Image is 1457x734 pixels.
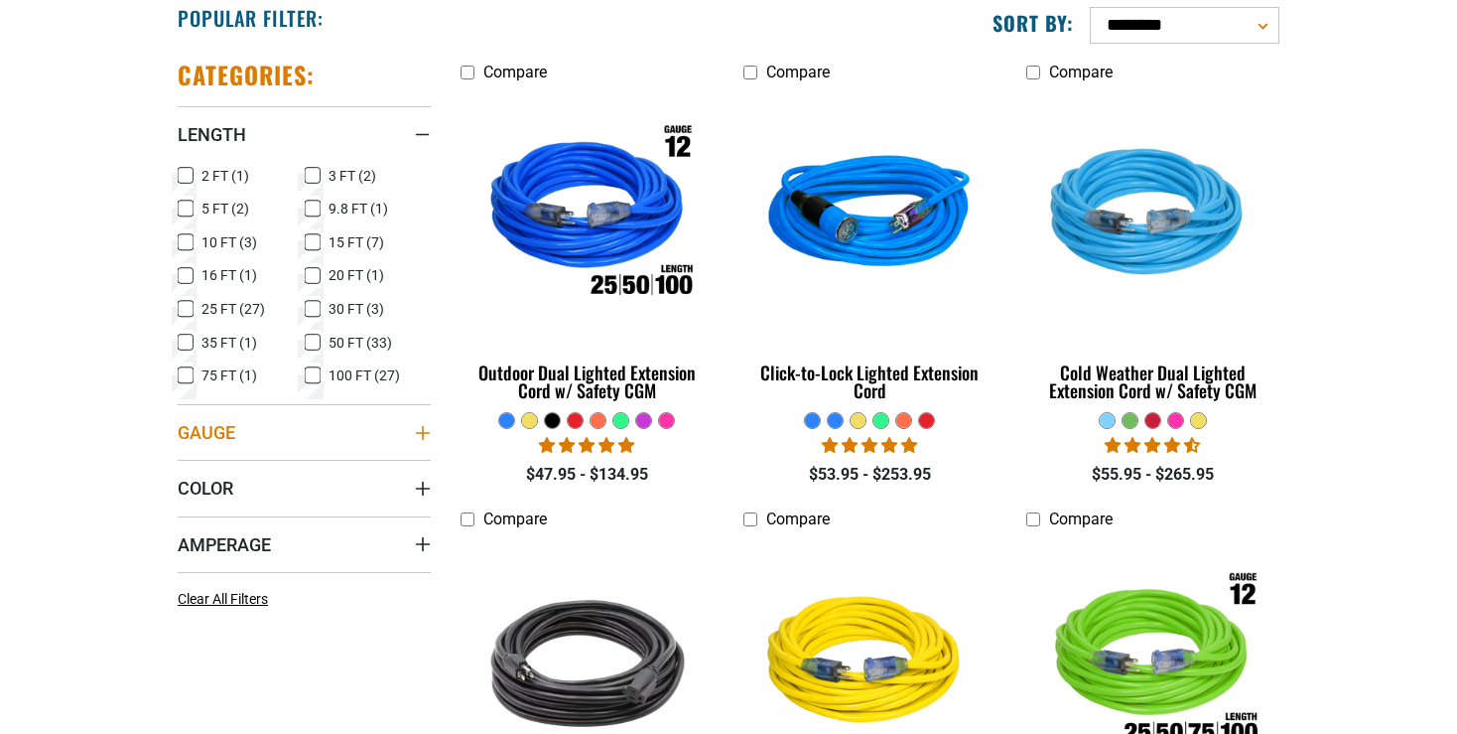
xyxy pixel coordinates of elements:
[1026,91,1279,411] a: Light Blue Cold Weather Dual Lighted Extension Cord w/ Safety CGM
[483,510,547,528] span: Compare
[766,63,830,81] span: Compare
[329,235,384,249] span: 15 FT (7)
[178,477,233,500] span: Color
[201,235,257,249] span: 10 FT (3)
[743,91,996,411] a: blue Click-to-Lock Lighted Extension Cord
[329,268,384,282] span: 20 FT (1)
[329,202,388,216] span: 9.8 FT (1)
[178,60,315,90] h2: Categories:
[178,5,324,31] h2: Popular Filter:
[329,336,392,350] span: 50 FT (33)
[1049,510,1113,528] span: Compare
[201,268,257,282] span: 16 FT (1)
[483,63,547,81] span: Compare
[201,202,249,216] span: 5 FT (2)
[822,436,917,455] span: 4.87 stars
[178,591,268,607] span: Clear All Filters
[461,91,714,411] a: Outdoor Dual Lighted Extension Cord w/ Safety CGM Outdoor Dual Lighted Extension Cord w/ Safety CGM
[201,302,265,316] span: 25 FT (27)
[329,169,376,183] span: 3 FT (2)
[539,436,634,455] span: 4.82 stars
[743,364,996,399] div: Click-to-Lock Lighted Extension Cord
[178,533,271,556] span: Amperage
[743,463,996,487] div: $53.95 - $253.95
[178,106,431,162] summary: Length
[329,368,400,382] span: 100 FT (27)
[461,364,714,399] div: Outdoor Dual Lighted Extension Cord w/ Safety CGM
[744,101,994,330] img: blue
[178,516,431,572] summary: Amperage
[178,123,246,146] span: Length
[178,589,276,610] a: Clear All Filters
[1026,463,1279,487] div: $55.95 - $265.95
[178,404,431,460] summary: Gauge
[201,336,257,350] span: 35 FT (1)
[993,10,1074,36] label: Sort by:
[1049,63,1113,81] span: Compare
[201,368,257,382] span: 75 FT (1)
[463,101,713,330] img: Outdoor Dual Lighted Extension Cord w/ Safety CGM
[329,302,384,316] span: 30 FT (3)
[766,510,830,528] span: Compare
[178,460,431,515] summary: Color
[178,421,235,444] span: Gauge
[1027,101,1277,330] img: Light Blue
[1105,436,1200,455] span: 4.62 stars
[201,169,249,183] span: 2 FT (1)
[1026,364,1279,399] div: Cold Weather Dual Lighted Extension Cord w/ Safety CGM
[461,463,714,487] div: $47.95 - $134.95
